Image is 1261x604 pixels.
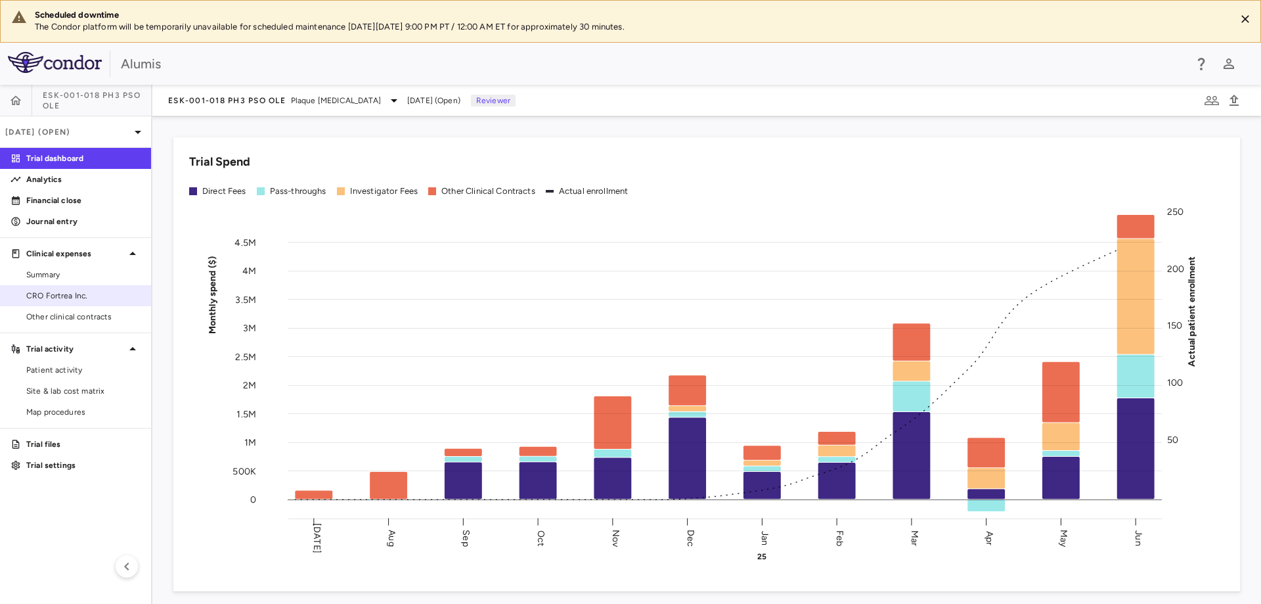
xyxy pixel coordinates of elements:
span: ESK-001-018 Ph3 PsO OLE [168,95,286,106]
text: [DATE] [311,523,322,553]
span: Plaque [MEDICAL_DATA] [291,95,381,106]
text: Mar [909,530,920,546]
tspan: 200 [1167,263,1184,274]
text: Jan [759,530,770,545]
text: Dec [685,529,696,546]
tspan: 250 [1167,206,1184,218]
h6: Trial Spend [189,153,250,171]
p: [DATE] (Open) [5,126,130,138]
span: ESK-001-018 Ph3 PsO OLE [43,90,151,111]
tspan: 2.5M [235,351,256,362]
span: Map procedures [26,406,141,418]
text: Apr [984,530,995,545]
text: 25 [757,552,766,561]
span: Site & lab cost matrix [26,385,141,397]
tspan: Monthly spend ($) [207,256,218,334]
text: May [1058,529,1069,547]
span: CRO Fortrea Inc. [26,290,141,302]
p: Financial close [26,195,141,206]
p: Clinical expenses [26,248,125,260]
tspan: 4.5M [234,237,256,248]
text: Oct [535,530,546,546]
tspan: 3M [243,323,256,334]
tspan: 50 [1167,434,1178,445]
p: Trial dashboard [26,152,141,164]
tspan: Actual patient enrollment [1186,256,1197,366]
text: Feb [834,530,845,546]
text: Jun [1133,530,1144,546]
div: Scheduled downtime [35,9,1225,21]
p: Trial activity [26,343,125,355]
text: Nov [610,529,621,547]
span: Patient activity [26,364,141,376]
span: Other clinical contracts [26,311,141,323]
p: The Condor platform will be temporarily unavailable for scheduled maintenance [DATE][DATE] 9:00 P... [35,21,1225,33]
text: Aug [386,530,397,546]
p: Trial settings [26,459,141,471]
tspan: 4M [242,266,256,277]
div: Investigator Fees [350,185,418,197]
div: Actual enrollment [559,185,629,197]
tspan: 1M [244,437,256,448]
span: Summary [26,269,141,281]
tspan: 2M [243,380,256,391]
button: Close [1235,9,1255,29]
img: logo-full-SnFGN8VE.png [8,52,102,73]
tspan: 3.5M [235,294,256,305]
p: Analytics [26,174,141,185]
p: Trial files [26,438,141,450]
span: [DATE] (Open) [407,95,460,106]
text: Sep [460,530,472,546]
tspan: 0 [250,494,256,505]
div: Pass-throughs [270,185,326,197]
tspan: 150 [1167,320,1182,331]
p: Journal entry [26,216,141,227]
p: Reviewer [471,95,516,106]
tspan: 500K [232,465,256,476]
tspan: 1.5M [236,408,256,419]
div: Direct Fees [202,185,246,197]
div: Alumis [121,54,1185,74]
div: Other Clinical Contracts [441,185,535,197]
tspan: 100 [1167,377,1183,388]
